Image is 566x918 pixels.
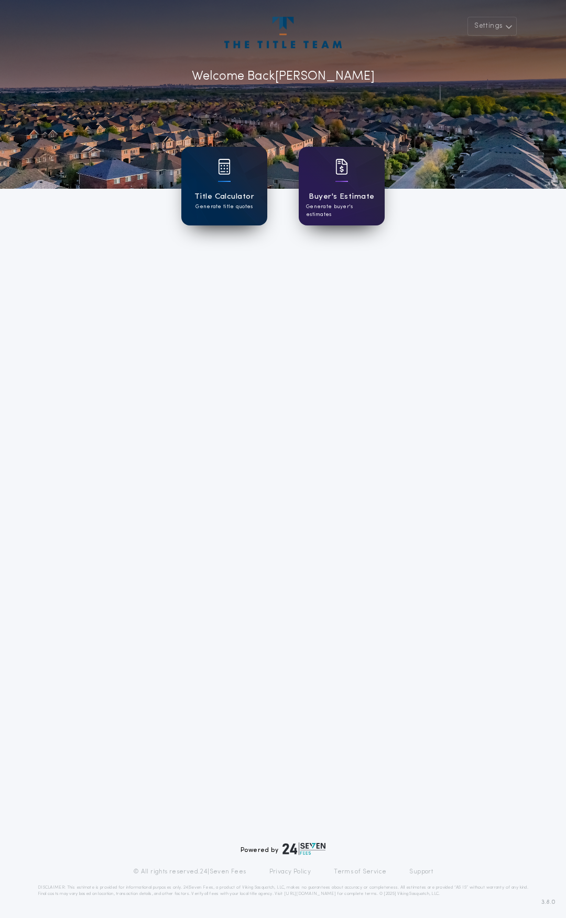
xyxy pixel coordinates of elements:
[181,147,267,225] a: card iconTitle CalculatorGenerate title quotes
[467,17,517,36] button: Settings
[409,868,433,876] a: Support
[306,203,377,219] p: Generate buyer's estimates
[195,203,253,211] p: Generate title quotes
[218,159,231,175] img: card icon
[241,843,325,855] div: Powered by
[541,898,556,907] span: 3.8.0
[224,17,342,48] img: account-logo
[282,843,325,855] img: logo
[192,67,375,86] p: Welcome Back [PERSON_NAME]
[133,868,246,876] p: © All rights reserved. 24|Seven Fees
[38,884,528,897] p: DISCLAIMER: This estimate is provided for informational purposes only. 24|Seven Fees, a product o...
[299,147,385,225] a: card iconBuyer's EstimateGenerate buyer's estimates
[334,868,386,876] a: Terms of Service
[335,159,348,175] img: card icon
[284,892,336,896] a: [URL][DOMAIN_NAME]
[194,191,254,203] h1: Title Calculator
[269,868,311,876] a: Privacy Policy
[309,191,374,203] h1: Buyer's Estimate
